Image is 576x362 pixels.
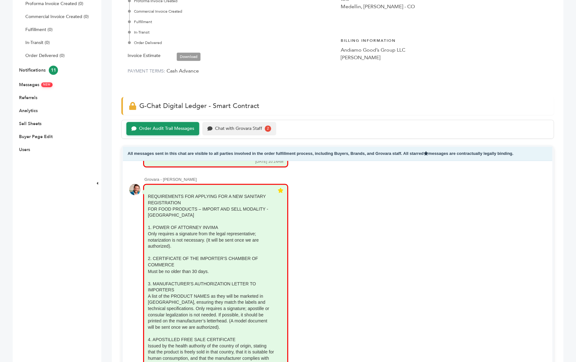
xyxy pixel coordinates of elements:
a: MessagesNEW [19,82,53,88]
div: 2 [265,125,271,132]
div: In-Transit [129,29,334,35]
span: G-Chat Digital Ledger - Smart Contract [139,101,259,111]
div: Andiamo Good’s Group LLC [341,46,548,54]
label: PAYMENT TERMS: [128,68,165,74]
a: Notifications11 [19,67,58,73]
div: [DATE] 10:14AM [255,159,283,164]
a: Order Delivered (0) [25,53,65,59]
div: Only requires a signature from the legal representative; notarization is not necessary. (It will ... [148,231,275,250]
div: A list of the PRODUCT NAMES as they will be marketed in [GEOGRAPHIC_DATA], ensuring they match th... [148,293,275,330]
label: Invoice Estimate [128,52,161,60]
div: Order Delivered [129,40,334,46]
a: Buyer Page Edit [19,134,53,140]
a: Sell Sheets [19,121,41,127]
div: 4. APOSTILLED FREE SALE CERTIFICATE [148,336,275,343]
span: 11 [49,66,58,75]
span: Cash Advance [167,67,199,74]
div: 2. CERTIFICATE OF THE IMPORTER'S CHAMBER OF COMMERCE [148,256,275,268]
span: NEW [41,82,53,87]
div: 1. POWER OF ATTORNEY INVIMA [148,225,275,231]
div: 3. MANUFACTURER'S AUTHORIZATION LETTER TO IMPORTERS [148,281,275,293]
div: Commercial Invoice Created [129,9,334,14]
div: Medellin, [PERSON_NAME] - CO [341,3,548,10]
a: Analytics [19,108,38,114]
a: Proforma Invoice Created (0) [25,1,83,7]
div: Order Audit Trail Messages [139,126,194,131]
div: Must be no older than 30 days. [148,268,275,275]
a: Referrals [19,95,37,101]
a: Download [177,53,200,61]
div: Chat with Grovara Staff [215,126,262,131]
a: Commercial Invoice Created (0) [25,14,89,20]
div: Grovara - [PERSON_NAME] [144,177,546,182]
div: [PERSON_NAME] [341,54,548,61]
a: Fulfillment (0) [25,27,53,33]
a: In-Transit (0) [25,40,50,46]
h4: Billing Information [341,33,548,47]
a: Users [19,147,30,153]
div: FOR FOOD PRODUCTS – IMPORT AND SELL MODALITY - [GEOGRAPHIC_DATA] [148,206,275,219]
div: Fulfillment [129,19,334,25]
div: All messages sent in this chat are visible to all parties involved in the order fulfillment proce... [123,147,552,161]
